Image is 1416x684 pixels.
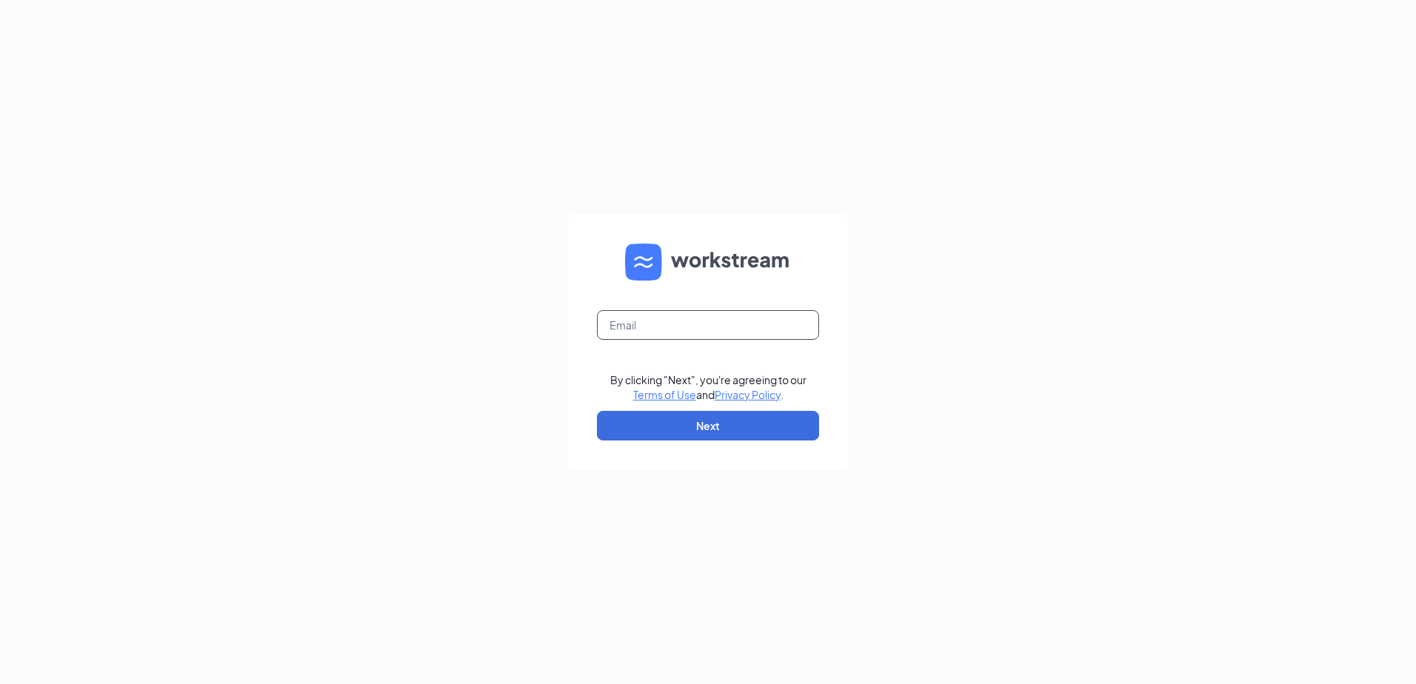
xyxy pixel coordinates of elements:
[625,244,791,281] img: WS logo and Workstream text
[597,411,819,440] button: Next
[715,388,781,401] a: Privacy Policy
[597,310,819,340] input: Email
[633,388,696,401] a: Terms of Use
[610,372,806,402] div: By clicking "Next", you're agreeing to our and .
